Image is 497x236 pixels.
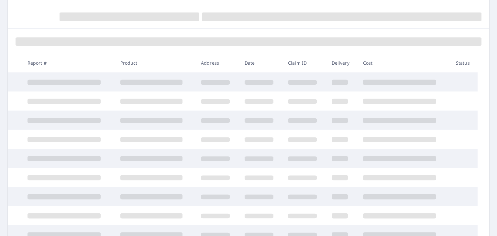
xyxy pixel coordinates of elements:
[196,53,239,72] th: Address
[451,53,478,72] th: Status
[115,53,196,72] th: Product
[326,53,358,72] th: Delivery
[358,53,451,72] th: Cost
[239,53,283,72] th: Date
[22,53,115,72] th: Report #
[283,53,326,72] th: Claim ID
